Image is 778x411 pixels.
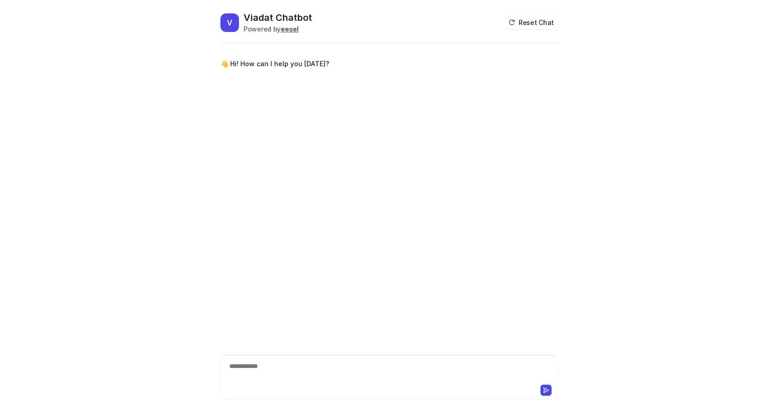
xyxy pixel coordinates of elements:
div: Powered by [244,24,312,34]
p: 👋 Hi! How can I help you [DATE]? [220,58,329,69]
button: Reset Chat [506,16,558,29]
h2: Viadat Chatbot [244,11,312,24]
b: eesel [281,25,299,33]
span: V [220,13,239,32]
